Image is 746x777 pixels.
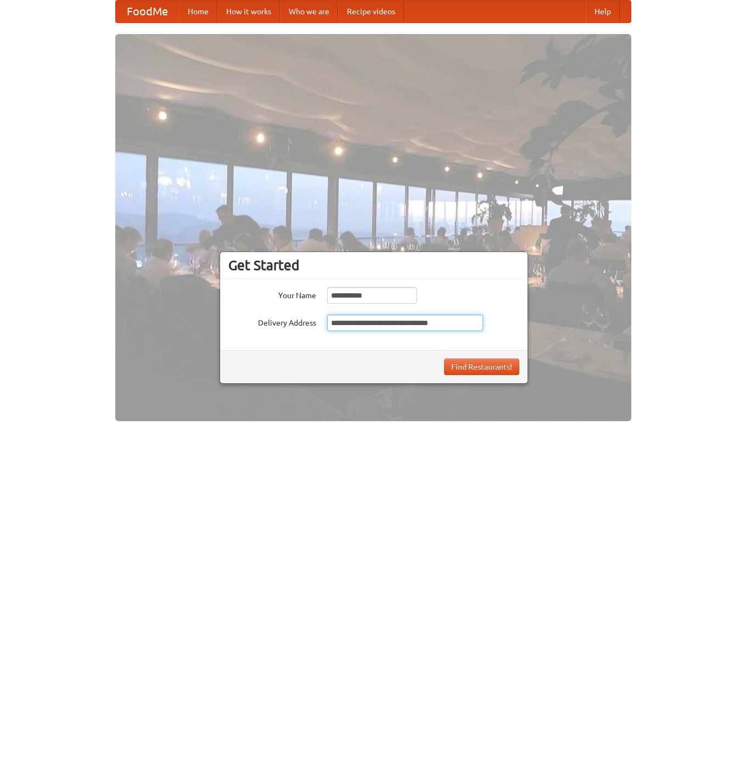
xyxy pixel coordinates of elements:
label: Delivery Address [228,315,316,328]
a: FoodMe [116,1,179,23]
a: Home [179,1,217,23]
h3: Get Started [228,257,519,273]
a: Help [586,1,620,23]
a: Who we are [280,1,338,23]
a: Recipe videos [338,1,404,23]
button: Find Restaurants! [444,359,519,375]
a: How it works [217,1,280,23]
label: Your Name [228,287,316,301]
